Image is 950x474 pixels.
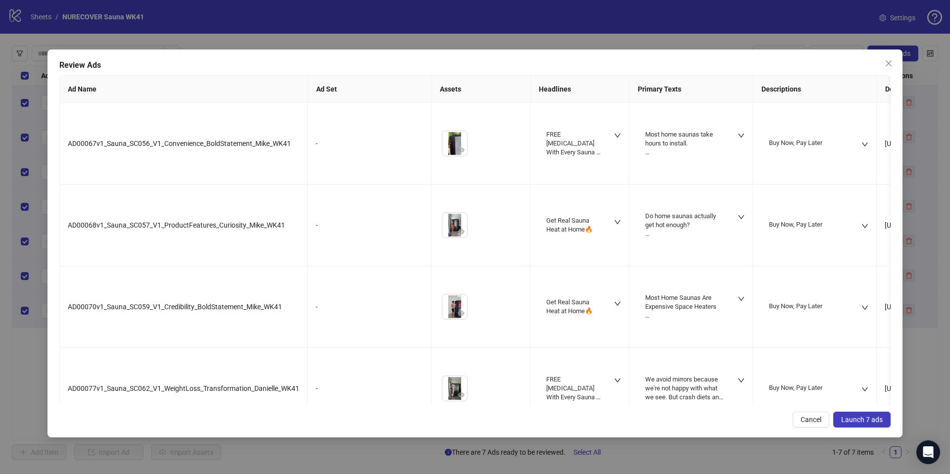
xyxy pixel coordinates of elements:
th: Headlines [531,76,630,103]
div: - [316,220,423,231]
th: Descriptions [754,76,877,103]
span: down [861,223,868,230]
span: down [738,295,745,302]
div: Review Ads [59,59,891,71]
img: Asset 1 [442,294,467,319]
div: - [316,138,423,149]
div: Open Intercom Messenger [916,440,940,464]
img: Asset 1 [442,213,467,237]
th: Primary Texts [630,76,754,103]
div: Buy Now, Pay Later [769,383,822,392]
span: AD00070v1_Sauna_SC059_V1_Credibility_BoldStatement_Mike_WK41 [68,303,282,311]
img: Asset 1 [442,376,467,401]
div: We avoid mirrors because we're not happy with what we see. But crash diets and extreme workouts a... [645,375,725,402]
span: close [885,59,893,67]
span: down [861,304,868,311]
div: Buy Now, Pay Later [769,139,822,147]
span: Cancel [801,416,821,424]
span: down [861,386,868,393]
button: Launch 7 ads [833,412,891,427]
span: down [738,132,745,139]
div: - [316,301,423,312]
div: Most Home Saunas Are Expensive Space Heaters Barely warm. Barely effective. Barely worth the mone... [645,293,725,321]
span: down [738,214,745,221]
button: Cancel [793,412,829,427]
div: Get Real Sauna Heat at Home🔥 [546,216,601,234]
button: Preview [455,389,467,401]
span: eye [458,146,465,153]
span: down [861,141,868,148]
div: FREE [MEDICAL_DATA] With Every Sauna 🧊 [546,375,601,402]
span: down [738,377,745,384]
img: Asset 1 [442,131,467,156]
th: Ad Name [60,76,308,103]
span: eye [458,310,465,317]
div: FREE [MEDICAL_DATA] With Every Sauna 🧊 [546,130,601,157]
th: Ad Set [308,76,432,103]
span: AD00068v1_Sauna_SC057_V1_ProductFeatures_Curiosity_Mike_WK41 [68,221,285,229]
span: Launch 7 ads [841,416,883,424]
span: AD00067v1_Sauna_SC056_V1_Convenience_BoldStatement_Mike_WK41 [68,140,291,147]
span: down [614,219,621,226]
button: Preview [455,307,467,319]
span: eye [458,391,465,398]
th: Assets [432,76,531,103]
div: - [316,383,423,394]
span: down [614,300,621,307]
span: AD00077v1_Sauna_SC062_V1_WeightLoss_Transformation_Danielle_WK41 [68,384,299,392]
div: Buy Now, Pay Later [769,220,822,229]
span: eye [458,228,465,235]
div: Most home saunas take hours to install. This one? Less than 10 minutes. No contractors. No wiring... [645,130,725,157]
div: Get Real Sauna Heat at Home🔥 [546,298,601,316]
button: Preview [455,226,467,237]
button: Preview [455,144,467,156]
span: down [614,132,621,139]
span: down [614,377,621,384]
button: Close [881,55,897,71]
div: Buy Now, Pay Later [769,302,822,311]
div: Do home saunas actually get hot enough? Maybe not others, but this one does. 185 degrees Fahrenhe... [645,212,725,239]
